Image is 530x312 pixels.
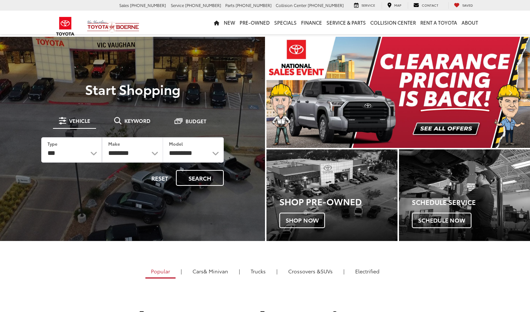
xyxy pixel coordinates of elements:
[119,2,129,8] span: Sales
[108,141,120,147] label: Make
[266,37,530,148] section: Carousel section with vehicle pictures - may contain disclaimers.
[31,82,234,96] p: Start Shopping
[47,141,57,147] label: Type
[448,2,478,9] a: My Saved Vehicles
[266,37,530,148] img: Clearance Pricing Is Back
[382,2,407,9] a: Map
[266,52,306,133] button: Click to view previous picture.
[342,267,346,275] li: |
[418,11,459,34] a: Rent a Toyota
[408,2,444,9] a: Contact
[237,267,242,275] li: |
[69,118,90,123] span: Vehicle
[245,265,271,277] a: Trucks
[368,11,418,34] a: Collision Center
[350,265,385,277] a: Electrified
[299,11,324,34] a: Finance
[399,149,530,241] div: Toyota
[491,52,530,133] button: Click to view next picture.
[179,267,184,275] li: |
[237,11,272,34] a: Pre-Owned
[225,2,234,8] span: Parts
[130,2,166,8] span: [PHONE_NUMBER]
[349,2,381,9] a: Service
[279,213,325,228] span: Shop Now
[145,170,174,186] button: Reset
[171,2,184,8] span: Service
[459,11,480,34] a: About
[236,2,272,8] span: [PHONE_NUMBER]
[204,267,228,275] span: & Minivan
[275,267,279,275] li: |
[288,267,321,275] span: Crossovers &
[169,141,183,147] label: Model
[145,265,176,279] a: Popular
[87,20,139,33] img: Vic Vaughan Toyota of Boerne
[412,199,530,206] h4: Schedule Service
[324,11,368,34] a: Service & Parts: Opens in a new tab
[272,11,299,34] a: Specials
[283,265,338,277] a: SUVs
[124,118,151,123] span: Keyword
[266,149,397,241] div: Toyota
[361,3,375,7] span: Service
[422,3,438,7] span: Contact
[212,11,222,34] a: Home
[187,265,234,277] a: Cars
[52,14,79,38] img: Toyota
[185,2,221,8] span: [PHONE_NUMBER]
[399,149,530,241] a: Schedule Service Schedule Now
[222,11,237,34] a: New
[185,118,206,124] span: Budget
[279,196,397,206] h3: Shop Pre-Owned
[394,3,401,7] span: Map
[276,2,307,8] span: Collision Center
[176,170,224,186] button: Search
[412,213,471,228] span: Schedule Now
[266,37,530,148] div: carousel slide number 1 of 2
[308,2,344,8] span: [PHONE_NUMBER]
[266,149,397,241] a: Shop Pre-Owned Shop Now
[462,3,473,7] span: Saved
